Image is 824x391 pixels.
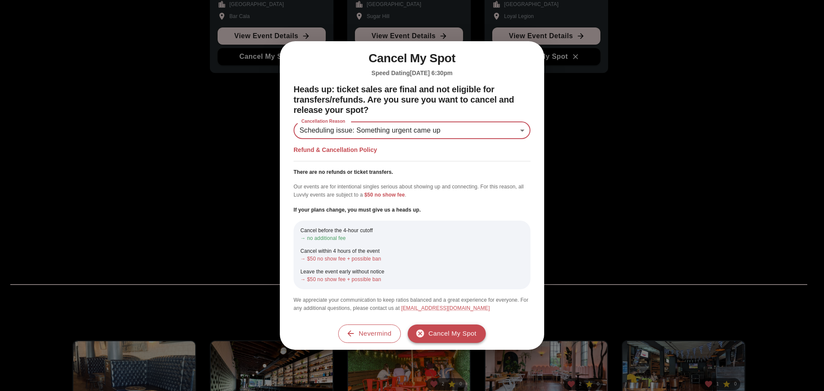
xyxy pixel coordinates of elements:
[294,206,530,214] p: If your plans change, you must give us a heads up.
[294,146,530,154] h5: Refund & Cancellation Policy
[300,268,524,276] p: Leave the event early without notice
[338,324,401,343] button: Nevermind
[294,183,530,199] p: Our events are for intentional singles serious about showing up and connecting. For this reason, ...
[300,227,524,234] p: Cancel before the 4-hour cutoff
[294,296,530,312] p: We appreciate your communication to keep ratios balanced and a great experience for everyone. For...
[364,192,405,198] span: $50 no show fee
[300,247,524,255] p: Cancel within 4 hours of the event
[300,255,524,263] p: → $50 no show fee + possible ban
[294,52,530,66] h1: Cancel My Spot
[300,276,524,283] p: → $50 no show fee + possible ban
[297,118,350,125] label: Cancellation Reason
[300,234,524,242] p: → no additional fee
[408,324,486,343] button: Cancel My Spot
[294,168,530,176] p: There are no refunds or ticket transfers.
[401,305,490,311] a: [EMAIL_ADDRESS][DOMAIN_NAME]
[294,122,530,139] div: Scheduling issue: Something urgent came up
[294,69,530,77] h5: Speed Dating [DATE] 6:30pm
[294,84,530,115] h2: Heads up: ticket sales are final and not eligible for transfers/refunds. Are you sure you want to...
